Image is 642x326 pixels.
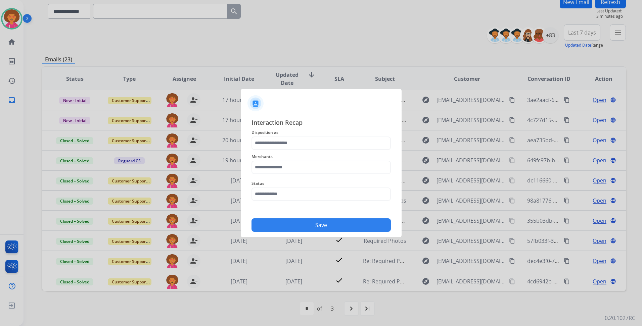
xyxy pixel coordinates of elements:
span: Status [251,179,391,187]
button: Save [251,218,391,232]
img: contact-recap-line.svg [251,209,391,209]
span: Interaction Recap [251,118,391,128]
span: Disposition as [251,128,391,137]
p: 0.20.1027RC [605,314,635,322]
img: contactIcon [247,95,264,111]
span: Merchants [251,153,391,161]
